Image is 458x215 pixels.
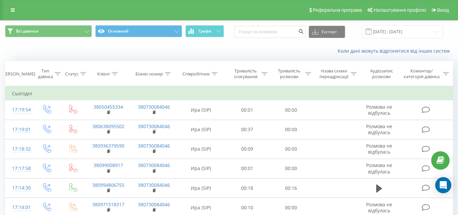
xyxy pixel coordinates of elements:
a: 380730084046 [138,201,170,208]
div: 17:14:01 [12,201,26,214]
a: 380994806755 [92,182,124,188]
div: 17:18:32 [12,143,26,156]
a: 380730084046 [138,123,170,129]
span: Розмова не відбулась [366,162,392,174]
input: Пошук за номером [234,26,305,38]
a: 380936379590 [92,143,124,149]
span: Розмова не відбулась [366,123,392,136]
a: 380730084046 [138,162,170,168]
td: 00:16 [269,178,313,198]
div: 17:19:54 [12,103,26,116]
a: 380730084046 [138,104,170,110]
a: 380730084046 [138,143,170,149]
span: Розмова не відбулась [366,143,392,155]
div: Open Intercom Messenger [435,177,451,193]
div: 17:19:01 [12,123,26,136]
span: Розмова не відбулась [366,201,392,214]
a: 380971518317 [92,201,124,208]
div: Статус [65,71,78,77]
div: Бізнес номер [135,71,163,77]
div: Клієнт [97,71,110,77]
td: 00:18 [225,178,269,198]
div: Аудіозапис розмови [364,68,399,79]
div: [PERSON_NAME] [1,71,35,77]
span: Вихід [437,7,449,13]
a: 380730084046 [138,182,170,188]
div: 17:14:30 [12,181,26,195]
button: Всі дзвінки [5,25,92,37]
div: Тривалість розмови [275,68,303,79]
div: Тривалість очікування [231,68,260,79]
td: 00:37 [225,120,269,139]
td: Сьогодні [5,87,453,100]
span: Всі дзвінки [16,29,38,34]
a: 380638095502 [92,123,124,129]
td: Ира (SIP) [176,120,225,139]
button: Графік [185,25,224,37]
div: 17:17:58 [12,162,26,175]
a: Коли дані можуть відрізнятися вiд інших систем [338,48,453,54]
span: Налаштування профілю [374,7,426,13]
td: 00:01 [225,100,269,120]
button: Експорт [309,26,345,38]
td: Ира (SIP) [176,100,225,120]
span: Розмова не відбулась [366,104,392,116]
td: 00:00 [269,159,313,178]
td: 00:01 [225,159,269,178]
button: Основний [95,25,182,37]
div: Співробітник [182,71,210,77]
td: 00:00 [269,139,313,159]
td: Ира (SIP) [176,139,225,159]
span: Реферальна програма [313,7,362,13]
div: Тип дзвінка [38,68,53,79]
td: Ира (SIP) [176,178,225,198]
a: 38099008917 [94,162,123,168]
td: 00:00 [269,100,313,120]
span: Графік [198,29,212,34]
td: Ира (SIP) [176,159,225,178]
div: Коментар/категорія дзвінка [402,68,441,79]
td: 00:00 [269,120,313,139]
div: Назва схеми переадресації [319,68,349,79]
td: 00:09 [225,139,269,159]
a: 38050455334 [94,104,123,110]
